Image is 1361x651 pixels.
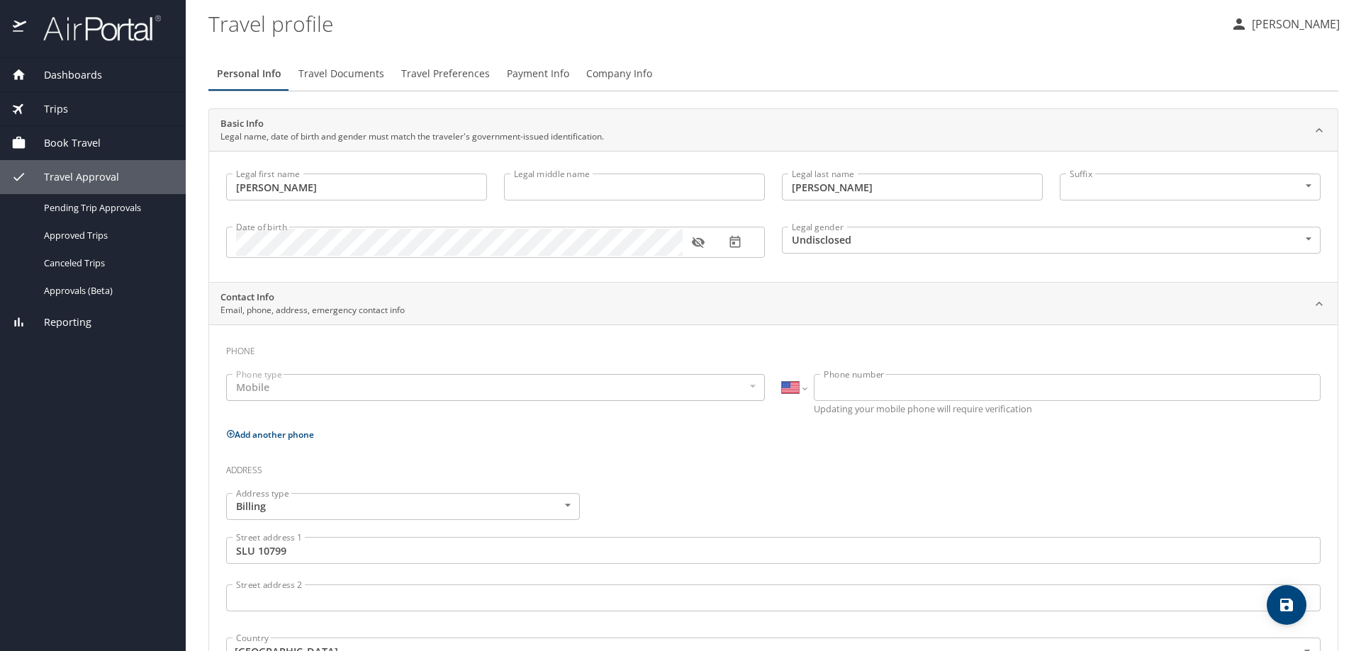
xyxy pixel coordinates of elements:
p: Email, phone, address, emergency contact info [220,304,405,317]
span: Travel Approval [26,169,119,185]
h3: Phone [226,336,1321,360]
div: Basic InfoLegal name, date of birth and gender must match the traveler's government-issued identi... [209,151,1338,282]
div: Billing [226,493,580,520]
p: Updating your mobile phone will require verification [814,404,1321,414]
span: Trips [26,101,68,117]
div: Basic InfoLegal name, date of birth and gender must match the traveler's government-issued identi... [209,109,1338,152]
span: Dashboards [26,67,102,83]
button: [PERSON_NAME] [1225,11,1345,37]
h1: Travel profile [208,1,1219,45]
div: Mobile [226,374,765,401]
span: Canceled Trips [44,256,169,270]
div: ​ [1060,174,1321,200]
span: Travel Preferences [401,65,490,83]
h3: Address [226,455,1321,479]
p: [PERSON_NAME] [1248,16,1340,33]
span: Book Travel [26,135,101,151]
img: icon-airportal.png [13,14,28,42]
span: Payment Info [507,65,569,83]
span: Approvals (Beta) [44,284,169,298]
img: airportal-logo.png [28,14,161,42]
button: Add another phone [226,429,314,441]
p: Legal name, date of birth and gender must match the traveler's government-issued identification. [220,130,604,143]
span: Travel Documents [298,65,384,83]
span: Company Info [586,65,652,83]
div: Undisclosed [782,227,1321,254]
h2: Basic Info [220,117,604,131]
span: Approved Trips [44,229,169,242]
span: Personal Info [217,65,281,83]
h2: Contact Info [220,290,405,305]
span: Pending Trip Approvals [44,201,169,215]
div: Contact InfoEmail, phone, address, emergency contact info [209,283,1338,325]
span: Reporting [26,315,91,330]
div: Profile [208,57,1338,91]
button: save [1267,585,1306,625]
